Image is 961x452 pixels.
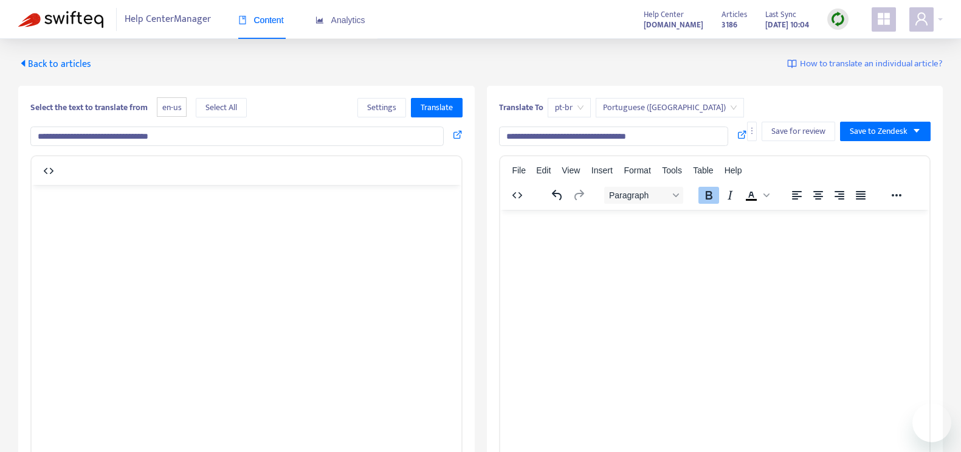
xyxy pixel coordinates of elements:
span: appstore [877,12,891,26]
button: Reveal or hide additional toolbar items [886,187,906,204]
button: more [747,122,757,141]
span: Portuguese (Brazil) [603,99,737,117]
span: Format [624,165,650,175]
span: pt-br [555,99,584,117]
img: sync.dc5367851b00ba804db3.png [830,12,846,27]
span: caret-left [18,58,28,68]
img: Swifteq [18,11,103,28]
button: Align left [786,187,807,204]
span: Last Sync [765,8,796,21]
span: Save to Zendesk [850,125,908,138]
button: Align right [828,187,849,204]
a: How to translate an individual article? [787,57,943,71]
span: File [512,165,526,175]
span: Paragraph [608,190,668,200]
span: Settings [367,101,396,114]
span: Tools [662,165,682,175]
span: en-us [157,97,187,117]
span: Edit [536,165,551,175]
strong: [DATE] 10:04 [765,18,809,32]
span: Insert [591,165,613,175]
button: Save for review [762,122,835,141]
span: Help Center [644,8,684,21]
span: caret-down [912,127,921,135]
span: Table [693,165,713,175]
img: image-link [787,59,797,69]
span: user [914,12,929,26]
div: Text color Black [740,187,771,204]
a: [DOMAIN_NAME] [644,18,703,32]
button: Align center [807,187,828,204]
span: Select All [205,101,237,114]
span: more [748,127,756,135]
button: Select All [196,98,247,117]
button: Block Paragraph [604,187,683,204]
span: Translate [421,101,453,114]
b: Translate To [499,100,543,114]
span: book [238,16,247,24]
span: Back to articles [18,56,91,72]
button: Italic [719,187,740,204]
button: Justify [850,187,870,204]
button: Redo [568,187,588,204]
span: Save for review [771,125,825,138]
button: Translate [411,98,463,117]
button: Bold [698,187,718,204]
button: Undo [546,187,567,204]
button: Settings [357,98,406,117]
strong: 3186 [722,18,737,32]
span: Help Center Manager [125,8,211,31]
span: How to translate an individual article? [800,57,943,71]
span: area-chart [315,16,324,24]
span: View [562,165,580,175]
button: Save to Zendeskcaret-down [840,122,931,141]
iframe: Button to launch messaging window [912,403,951,442]
span: Articles [722,8,747,21]
span: Help [725,165,742,175]
span: Analytics [315,15,365,25]
b: Select the text to translate from [30,100,148,114]
span: Content [238,15,284,25]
